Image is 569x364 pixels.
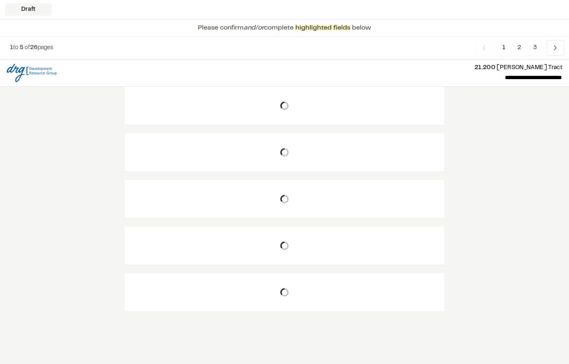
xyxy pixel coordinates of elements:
[30,45,37,50] span: 26
[511,40,527,56] span: 2
[474,65,495,70] span: 21.200
[10,45,13,50] span: 1
[527,40,543,56] span: 3
[475,40,564,56] nav: Navigation
[7,64,57,82] img: file
[63,63,562,72] p: [PERSON_NAME] Tract
[496,40,512,56] span: 1
[244,25,264,31] span: and/or
[295,25,350,31] span: highlighted fields
[5,3,52,16] div: Draft
[20,45,23,50] span: 5
[198,23,371,33] p: Please confirm complete below
[10,43,53,52] p: to of pages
